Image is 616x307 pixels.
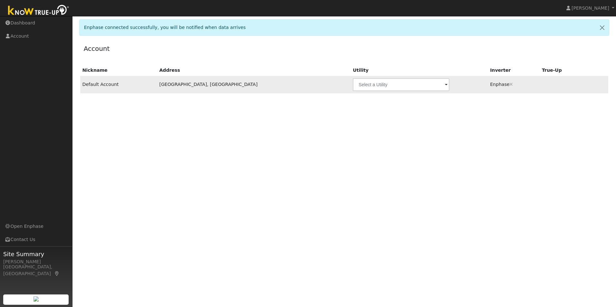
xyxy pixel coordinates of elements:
[3,264,69,277] div: [GEOGRAPHIC_DATA], [GEOGRAPHIC_DATA]
[572,5,609,11] span: [PERSON_NAME]
[5,4,72,18] img: Know True-Up
[542,67,583,74] div: True-Up
[54,271,60,276] a: Map
[80,76,157,93] td: Default Account
[595,20,609,35] a: Close
[34,296,39,302] img: retrieve
[509,82,513,87] a: Disconnect
[353,78,449,91] input: Select a Utility
[84,45,110,52] a: Account
[79,19,610,36] div: Enphase connected successfully, you will be notified when data arrives
[82,67,155,74] div: Nickname
[488,76,540,93] td: Enphase
[353,67,486,74] div: Utility
[490,67,537,74] div: Inverter
[159,67,348,74] div: Address
[3,258,69,265] div: [PERSON_NAME]
[157,76,351,93] td: [GEOGRAPHIC_DATA], [GEOGRAPHIC_DATA]
[3,250,69,258] span: Site Summary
